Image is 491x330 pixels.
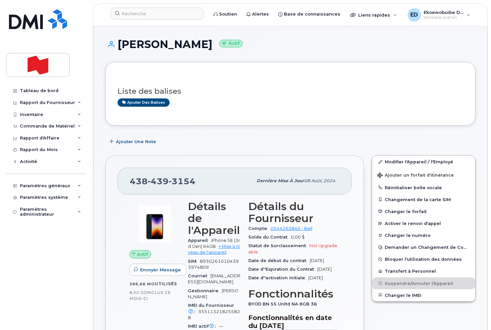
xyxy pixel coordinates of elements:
span: Date d''Expiration du Contrat [248,267,317,272]
button: Ajouter une Note [105,136,162,147]
button: Changer le forfait [372,205,475,217]
span: Dernière mise à jour [257,178,304,183]
button: Bloquer l'utilisation des données [372,253,475,265]
span: 89302610104393974809 [188,259,239,270]
h3: Fonctionnalités [248,288,340,300]
h1: [PERSON_NAME] [105,38,475,50]
span: inclus ce mois-ci [129,290,171,301]
span: Ajouter un forfait d’itinérance [377,173,454,179]
span: Statut de Surclassement [248,243,309,248]
button: Transfert à Personnel [372,265,475,277]
a: Modifier l'Appareil / l'Employé [372,156,475,168]
span: Appareil [188,238,211,243]
span: Activer le renvoi d'appel [385,221,441,226]
span: [EMAIL_ADDRESS][DOMAIN_NAME] [188,273,240,284]
span: Ajouter une Note [116,138,156,145]
a: 0544263846 - Bell [271,226,312,231]
span: 439 [148,176,169,186]
span: IMEI du Fournisseur [188,303,234,314]
span: [DATE] [308,275,323,280]
button: Changer le numéro [372,229,475,241]
button: Suspendre/Annuler l'Appareil [372,277,475,289]
span: Date de début du contrat [248,258,310,263]
button: Activer le renvoi d'appel [372,217,475,229]
span: 438 [130,176,196,186]
span: 8,00 Go [129,290,147,295]
span: SIM [188,259,200,264]
span: 3154 [169,176,196,186]
span: BYOD BN SS Unltd NA 8GB 36 [248,302,320,306]
span: Envoyer Message [140,267,181,273]
span: IMEI actif [188,324,219,329]
span: iPhone SE (3rd Gen) 64GB [188,238,240,249]
span: 08 août, 2024 [304,178,335,183]
button: Envoyer Message [129,264,187,276]
h3: Détails de l'Appareil [188,200,240,236]
span: Actif [137,251,148,257]
h3: Fonctionnalités en date du [DATE] [248,314,340,330]
span: Date d''activation initiale [248,275,308,280]
span: [DATE] [317,267,332,272]
a: Ajouter des balises [118,98,170,107]
span: Suspendre/Annuler l'Appareil [385,281,453,286]
span: Changer le forfait [385,209,427,214]
span: 0,00 $ [291,235,305,240]
span: Not Upgradeable [248,243,337,254]
span: — [219,324,223,329]
span: utilisés [155,281,177,286]
span: 355113218255828 [188,309,240,320]
small: Actif [219,40,243,47]
span: 386,66 Mo [129,282,155,286]
span: Compte [248,226,271,231]
h3: Détails du Fournisseur [248,200,340,224]
img: image20231002-3703462-1angbar.jpeg [135,204,175,244]
button: Changement de la carte SIM [372,193,475,205]
button: Réinitialiser boîte vocale [372,182,475,193]
button: Changer le IMEI [372,289,475,301]
button: Demander un Changement de Compte [372,241,475,253]
h3: Liste des balises [118,87,463,95]
span: [DATE] [310,258,324,263]
span: Solde du Contrat [248,235,291,240]
button: Ajouter un forfait d’itinérance [372,168,475,182]
span: Gestionnaire [188,288,222,293]
span: Courriel [188,273,210,278]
